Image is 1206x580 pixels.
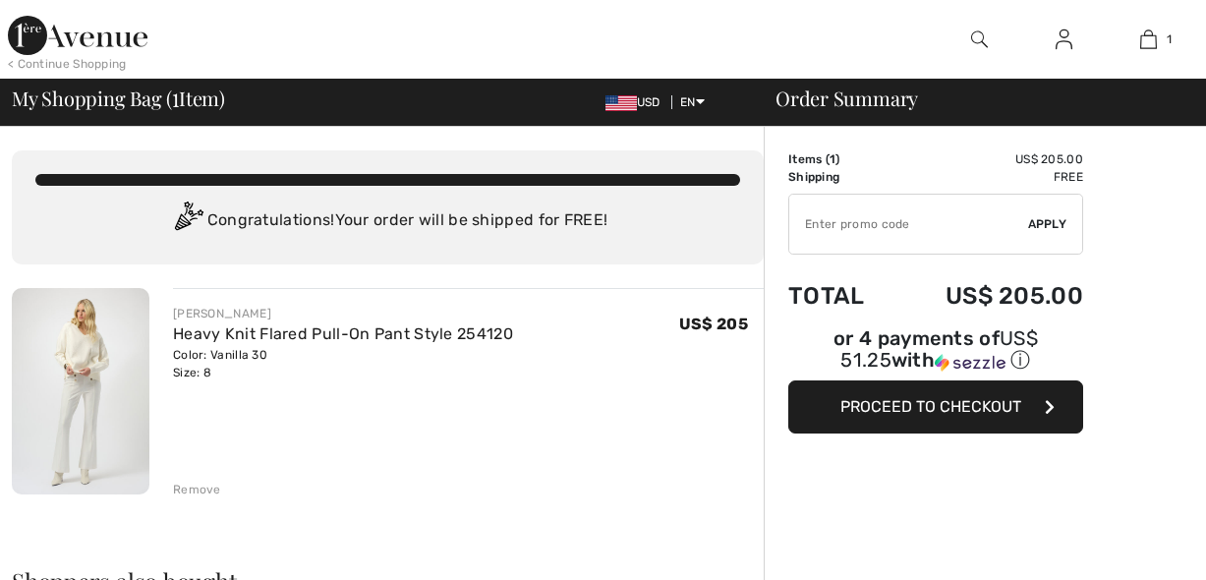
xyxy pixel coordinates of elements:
div: Order Summary [752,88,1194,108]
div: Color: Vanilla 30 Size: 8 [173,346,513,381]
img: Sezzle [935,354,1005,372]
div: or 4 payments of with [788,329,1083,374]
td: Shipping [788,168,893,186]
span: 1 [1167,30,1172,48]
td: US$ 205.00 [893,262,1083,329]
td: Total [788,262,893,329]
div: < Continue Shopping [8,55,127,73]
img: My Info [1056,28,1072,51]
span: US$ 205 [679,315,748,333]
span: 1 [172,84,179,109]
a: Heavy Knit Flared Pull-On Pant Style 254120 [173,324,513,343]
img: 1ère Avenue [8,16,147,55]
div: Remove [173,481,221,498]
input: Promo code [789,195,1028,254]
div: or 4 payments ofUS$ 51.25withSezzle Click to learn more about Sezzle [788,329,1083,380]
span: Apply [1028,215,1067,233]
img: Heavy Knit Flared Pull-On Pant Style 254120 [12,288,149,494]
div: [PERSON_NAME] [173,305,513,322]
td: Items ( ) [788,150,893,168]
div: Congratulations! Your order will be shipped for FREE! [35,202,740,241]
a: 1 [1107,28,1189,51]
span: USD [605,95,668,109]
span: 1 [830,152,835,166]
span: EN [680,95,705,109]
button: Proceed to Checkout [788,380,1083,434]
a: Sign In [1040,28,1088,52]
td: US$ 205.00 [893,150,1083,168]
img: Congratulation2.svg [168,202,207,241]
img: search the website [971,28,988,51]
img: My Bag [1140,28,1157,51]
span: US$ 51.25 [840,326,1038,372]
span: Proceed to Checkout [840,397,1021,416]
img: US Dollar [605,95,637,111]
td: Free [893,168,1083,186]
span: My Shopping Bag ( Item) [12,88,225,108]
